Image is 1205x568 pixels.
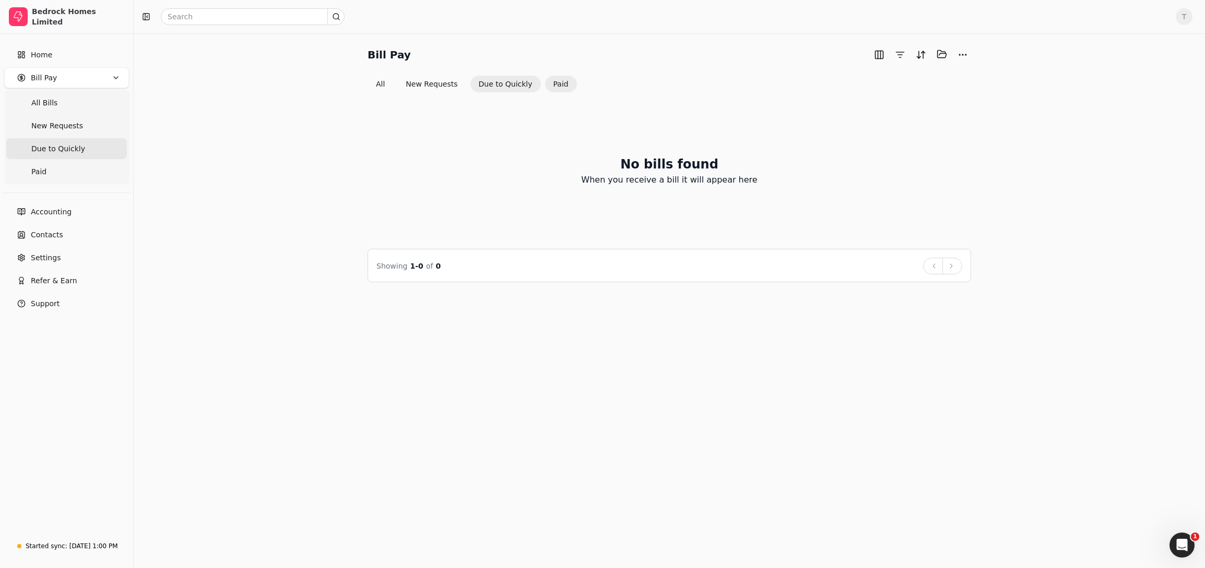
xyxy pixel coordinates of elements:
button: More [954,46,971,63]
p: When you receive a bill it will appear here [581,174,757,186]
span: 1 - 0 [410,262,423,270]
a: Due to Quickly [6,138,127,159]
button: All [368,76,393,92]
span: 1 [1191,533,1199,541]
input: Search [161,8,345,25]
span: Showing [376,262,407,270]
span: Bill Pay [31,72,57,83]
span: Support [31,298,60,309]
a: Started sync:[DATE] 1:00 PM [4,537,129,555]
button: New Requests [397,76,466,92]
button: Paid [545,76,577,92]
span: Settings [31,252,61,263]
span: New Requests [31,120,83,131]
button: T [1176,8,1192,25]
button: Support [4,293,129,314]
button: Bill Pay [4,67,129,88]
span: Accounting [31,207,72,217]
a: All Bills [6,92,127,113]
h2: No bills found [620,155,718,174]
a: Settings [4,247,129,268]
div: Started sync: [26,541,67,551]
div: [DATE] 1:00 PM [69,541,118,551]
div: Bedrock Homes Limited [32,6,124,27]
span: Refer & Earn [31,275,77,286]
button: Due to Quickly [470,76,541,92]
span: of [426,262,433,270]
iframe: Intercom live chat [1169,533,1195,558]
button: Sort [913,46,929,63]
button: Batch (0) [934,46,950,63]
a: Accounting [4,201,129,222]
span: 0 [436,262,441,270]
a: Contacts [4,224,129,245]
button: Refer & Earn [4,270,129,291]
span: Due to Quickly [31,143,85,154]
a: Home [4,44,129,65]
span: Paid [31,166,46,177]
h2: Bill Pay [368,46,411,63]
a: New Requests [6,115,127,136]
a: Paid [6,161,127,182]
span: Home [31,50,52,61]
span: All Bills [31,98,57,108]
div: Invoice filter options [368,76,577,92]
span: Contacts [31,229,63,240]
